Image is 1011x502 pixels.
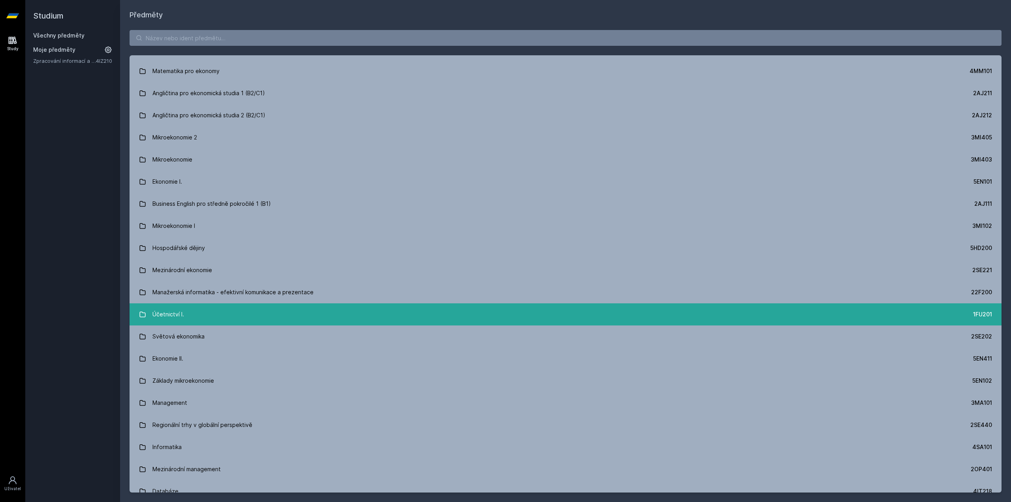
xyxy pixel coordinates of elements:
a: Business English pro středně pokročilé 1 (B1) 2AJ111 [130,193,1002,215]
div: 4IT218 [973,487,992,495]
div: 5EN102 [972,377,992,385]
div: Matematika pro ekonomy [152,63,220,79]
div: Mezinárodní management [152,461,221,477]
div: Databáze [152,483,179,499]
a: Study [2,32,24,56]
div: 22F200 [971,288,992,296]
div: Study [7,46,19,52]
a: Angličtina pro ekonomická studia 1 (B2/C1) 2AJ211 [130,82,1002,104]
span: Moje předměty [33,46,75,54]
div: Ekonomie I. [152,174,182,190]
a: Účetnictví I. 1FU201 [130,303,1002,325]
div: Ekonomie II. [152,351,183,367]
h1: Předměty [130,9,1002,21]
div: Regionální trhy v globální perspektivě [152,417,252,433]
a: 4IZ210 [96,58,112,64]
div: Uživatel [4,486,21,492]
div: Mikroekonomie I [152,218,195,234]
a: Zpracování informací a znalostí [33,57,96,65]
a: Angličtina pro ekonomická studia 2 (B2/C1) 2AJ212 [130,104,1002,126]
div: Manažerská informatika - efektivní komunikace a prezentace [152,284,314,300]
a: Mikroekonomie I 3MI102 [130,215,1002,237]
div: Mezinárodní ekonomie [152,262,212,278]
div: Informatika [152,439,182,455]
a: Matematika pro ekonomy 4MM101 [130,60,1002,82]
a: Uživatel [2,472,24,496]
a: Informatika 4SA101 [130,436,1002,458]
div: 3MI403 [971,156,992,164]
div: 2AJ211 [973,89,992,97]
a: Ekonomie I. 5EN101 [130,171,1002,193]
div: 2SE202 [971,333,992,340]
div: 1FU201 [973,310,992,318]
a: Světová ekonomika 2SE202 [130,325,1002,348]
input: Název nebo ident předmětu… [130,30,1002,46]
div: 3MI405 [971,133,992,141]
div: Business English pro středně pokročilé 1 (B1) [152,196,271,212]
a: Management 3MA101 [130,392,1002,414]
div: Účetnictví I. [152,306,184,322]
div: 2SE221 [972,266,992,274]
a: Mezinárodní management 2OP401 [130,458,1002,480]
div: 3MI102 [972,222,992,230]
div: 5EN101 [973,178,992,186]
div: Světová ekonomika [152,329,205,344]
div: 2AJ111 [974,200,992,208]
div: 4SA101 [972,443,992,451]
div: 2AJ212 [972,111,992,119]
div: 4MM101 [970,67,992,75]
a: Ekonomie II. 5EN411 [130,348,1002,370]
a: Všechny předměty [33,32,85,39]
a: Regionální trhy v globální perspektivě 2SE440 [130,414,1002,436]
a: Manažerská informatika - efektivní komunikace a prezentace 22F200 [130,281,1002,303]
div: Základy mikroekonomie [152,373,214,389]
a: Hospodářské dějiny 5HD200 [130,237,1002,259]
div: Mikroekonomie 2 [152,130,197,145]
div: 5HD200 [970,244,992,252]
div: 5EN411 [973,355,992,363]
div: Angličtina pro ekonomická studia 1 (B2/C1) [152,85,265,101]
a: Základy mikroekonomie 5EN102 [130,370,1002,392]
a: Mikroekonomie 3MI403 [130,149,1002,171]
a: Mikroekonomie 2 3MI405 [130,126,1002,149]
div: Hospodářské dějiny [152,240,205,256]
div: Management [152,395,187,411]
div: 2SE440 [970,421,992,429]
div: 3MA101 [971,399,992,407]
div: 2OP401 [971,465,992,473]
div: Angličtina pro ekonomická studia 2 (B2/C1) [152,107,265,123]
div: Mikroekonomie [152,152,192,167]
a: Mezinárodní ekonomie 2SE221 [130,259,1002,281]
